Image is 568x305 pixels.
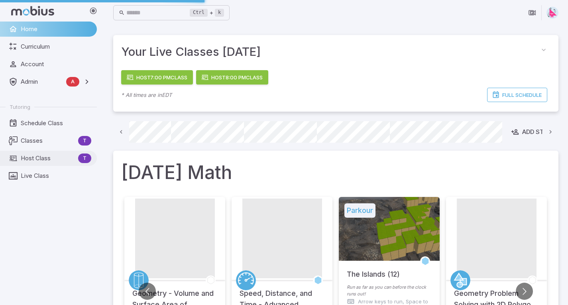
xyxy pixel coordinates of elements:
h5: Parkour [344,203,375,218]
span: T [78,154,91,162]
a: Host8:00 PMClass [196,70,268,85]
div: + [190,8,224,18]
span: Live Class [21,171,91,180]
img: right-triangle.svg [546,7,558,19]
span: Classes [21,136,75,145]
span: A [66,78,79,86]
p: * All times are in EDT [121,91,172,99]
kbd: k [215,9,224,17]
span: Home [21,25,91,33]
span: Your Live Classes [DATE] [121,43,537,61]
span: Account [21,60,91,69]
span: Host Class [21,154,75,163]
button: collapse [537,43,550,57]
span: Curriculum [21,42,91,51]
button: Join in Zoom Client [525,5,540,20]
span: T [78,137,91,145]
span: Tutoring [10,103,30,110]
span: Schedule Class [21,119,91,128]
span: Admin [21,77,63,86]
kbd: Ctrl [190,9,208,17]
h5: The Islands (12) [347,261,400,280]
button: Go to next slide [516,283,533,300]
button: Go to previous slide [139,283,156,300]
h1: [DATE] Math [121,159,550,186]
div: Add Student [511,128,564,136]
a: Geometry 3D [129,270,149,290]
a: Speed/Distance/Time [236,270,256,290]
a: Host7:00 PMClass [121,70,193,85]
a: Geometry 2D [450,270,470,290]
p: Run as far as you can before the clock runs out! [347,284,432,297]
a: Full Schedule [487,88,547,102]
